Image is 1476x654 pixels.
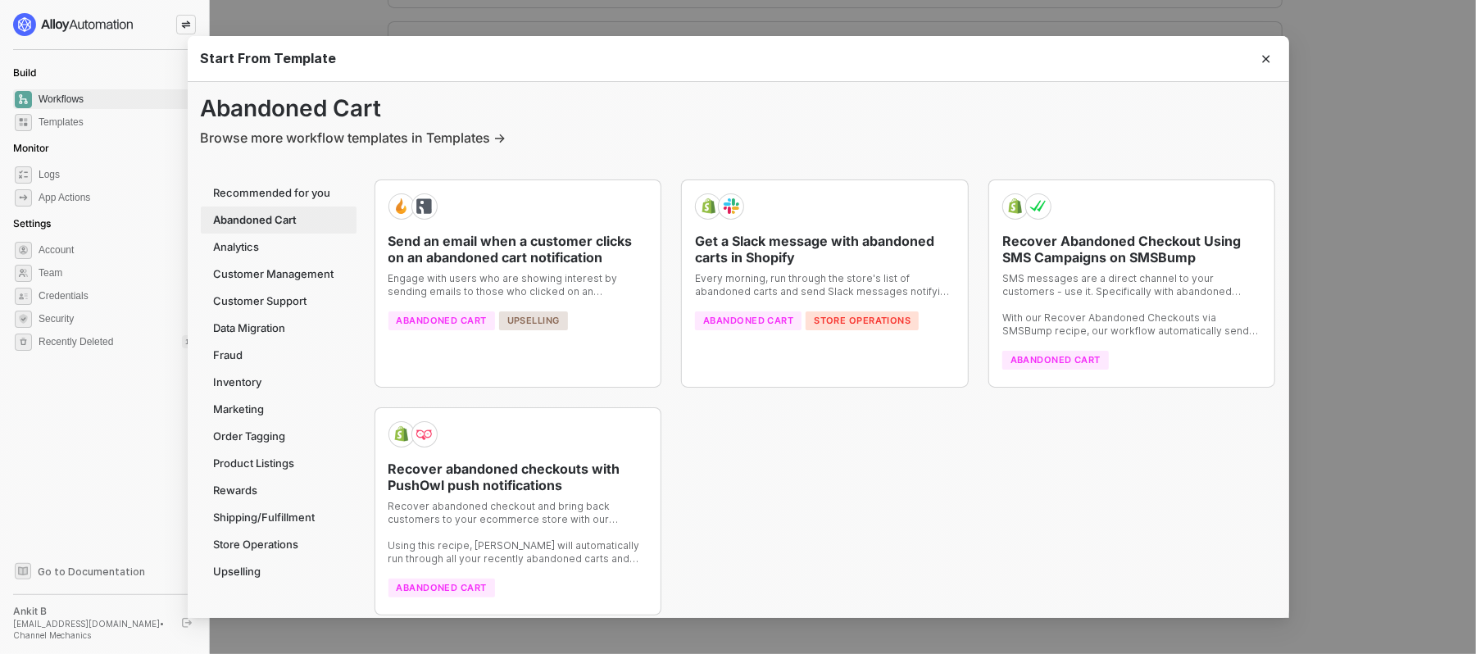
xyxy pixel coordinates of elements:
[201,558,357,585] div: Upselling
[1243,36,1289,82] button: Close
[201,450,357,477] div: Product Listings
[201,207,357,234] div: Abandoned Cart
[1002,351,1109,370] div: Abandoned Cart
[201,129,506,147] a: Browse more workflow templates in Templates →
[201,234,357,261] div: Analytics
[695,272,955,298] p: Every morning, run through the store's list of abandoned carts and send Slack messages notifying ...
[201,396,357,423] div: Marketing
[1030,198,1046,214] img: integration-icon
[388,272,648,298] p: Engage with users who are showing interest by sending emails to those who clicked on an abandoned...
[201,95,1276,122] h1: Abandoned Cart
[201,369,357,396] div: Inventory
[201,477,357,504] div: Rewards
[201,504,357,531] div: Shipping/Fulfillment
[1002,233,1262,266] div: Recover Abandoned Checkout Using SMS Campaigns on SMSBump
[388,233,648,266] div: Send an email when a customer clicks on an abandoned cart notification
[201,261,357,288] div: Customer Management
[388,539,648,565] p: Using this recipe, [PERSON_NAME] will automatically run through all your recently abandoned carts...
[416,198,432,214] img: integration-icon
[416,426,432,442] img: integration-icon
[201,531,357,558] div: Store Operations
[201,50,1276,67] div: Start From Template
[388,500,648,526] p: Recover abandoned checkout and bring back customers to your ecommerce store with our workflow. Th...
[388,461,648,493] div: Recover abandoned checkouts with PushOwl push notifications
[701,198,716,214] img: integration-icon
[201,288,357,315] div: Customer Support
[201,342,357,369] div: Fraud
[1007,198,1023,214] img: integration-icon
[1002,272,1262,298] p: SMS messages are a direct channel to your customers - use it. Specifically with abandoned checkou...
[724,198,739,214] img: integration-icon
[201,423,357,450] div: Order Tagging
[695,233,955,266] div: Get a Slack message with abandoned carts in Shopify
[499,311,568,330] div: Upselling
[393,198,409,214] img: integration-icon
[388,311,495,330] div: Abandoned Cart
[695,311,802,330] div: Abandoned Cart
[201,179,357,207] div: Recommended for you
[201,315,357,342] div: Data Migration
[393,426,409,442] img: integration-icon
[388,579,495,597] div: Abandoned Cart
[806,311,919,330] div: Store Operations
[1002,311,1262,338] p: With our Recover Abandoned Checkouts via SMSBump recipe, our workflow automatically sends SMS cam...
